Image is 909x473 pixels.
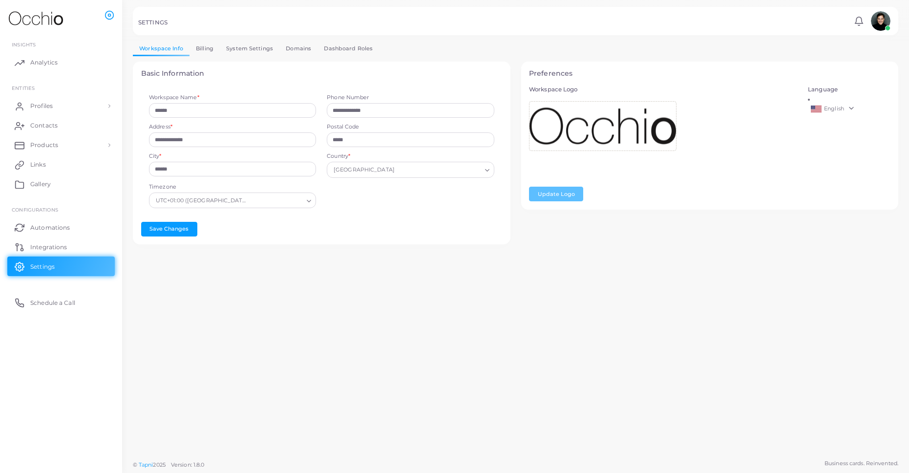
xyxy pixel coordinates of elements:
a: Gallery [7,174,115,194]
span: UTC+01:00 ([GEOGRAPHIC_DATA], [GEOGRAPHIC_DATA], [GEOGRAPHIC_DATA], [GEOGRAPHIC_DATA], War... [156,196,249,206]
div: Search for option [327,162,494,177]
label: City [149,152,162,160]
span: 2025 [153,461,165,469]
span: Links [30,160,46,169]
label: Postal Code [327,123,494,131]
span: Configurations [12,207,58,213]
span: Gallery [30,180,51,189]
h5: Workspace Logo [529,86,797,93]
a: Workspace Info [133,42,190,56]
label: Timezone [149,183,176,191]
a: Billing [190,42,220,56]
a: Analytics [7,53,115,72]
a: System Settings [220,42,279,56]
button: Update Logo [529,187,583,201]
a: Automations [7,217,115,237]
img: en [811,106,822,112]
h4: Basic Information [141,69,503,78]
span: Settings [30,262,55,271]
div: Search for option [149,193,316,208]
input: Search for option [251,195,303,206]
span: Version: 1.8.0 [171,461,205,468]
h5: SETTINGS [138,19,168,26]
a: Dashboard Roles [317,42,379,56]
button: Save Changes [141,222,197,236]
a: English [808,103,890,115]
a: Integrations [7,237,115,257]
label: Address [149,123,172,131]
span: Profiles [30,102,53,110]
span: Integrations [30,243,67,252]
span: Automations [30,223,70,232]
a: Domains [279,42,317,56]
a: avatar [868,11,893,31]
span: Products [30,141,58,150]
input: Search for option [397,165,481,175]
span: Analytics [30,58,58,67]
span: [GEOGRAPHIC_DATA] [332,165,396,175]
a: Tapni [139,461,153,468]
h4: Preferences [529,69,890,78]
span: INSIGHTS [12,42,36,47]
a: Settings [7,257,115,276]
img: logo [9,9,63,27]
img: avatar [871,11,890,31]
a: Links [7,155,115,174]
a: Products [7,135,115,155]
a: Profiles [7,96,115,116]
span: Business cards. Reinvented. [824,459,898,468]
span: ENTITIES [12,85,35,91]
span: © [133,461,204,469]
h5: Language [808,86,890,93]
span: Schedule a Call [30,299,75,307]
a: Schedule a Call [7,293,115,312]
a: Contacts [7,116,115,135]
label: Workspace Name [149,94,199,102]
label: Phone Number [327,94,494,102]
span: English [824,105,844,112]
label: Country [327,152,350,160]
span: Contacts [30,121,58,130]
